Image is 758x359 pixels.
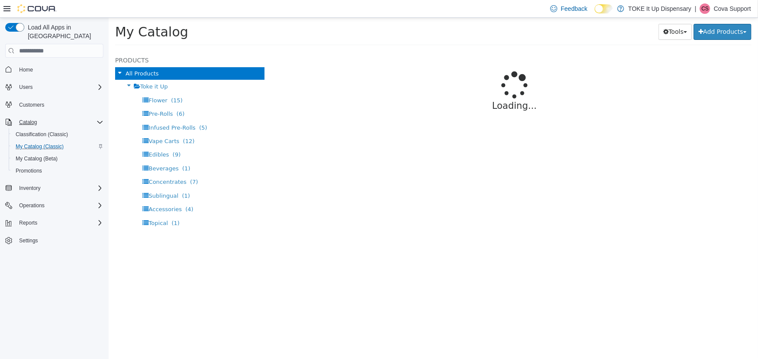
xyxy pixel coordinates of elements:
button: Home [2,63,107,75]
span: Flower [40,79,59,86]
span: My Catalog (Beta) [12,153,103,164]
span: CS [702,3,709,14]
a: Promotions [12,166,46,176]
nav: Complex example [5,59,103,269]
span: Edibles [40,134,60,140]
span: Sublingual [40,175,70,181]
button: Catalog [2,116,107,128]
span: (9) [64,134,72,140]
span: Inventory [16,183,103,193]
input: Dark Mode [595,4,613,13]
span: Promotions [12,166,103,176]
span: My Catalog [7,7,79,22]
span: Feedback [561,4,587,13]
span: Reports [19,219,37,226]
span: (4) [77,188,85,195]
p: Loading... [195,82,617,95]
span: Users [16,82,103,92]
span: My Catalog (Classic) [12,141,103,152]
button: Operations [16,200,48,211]
span: (7) [82,161,89,167]
span: Dark Mode [595,13,595,14]
button: Users [2,81,107,93]
span: (15) [63,79,74,86]
span: (1) [73,175,81,181]
span: My Catalog (Classic) [16,143,64,150]
span: Settings [19,237,38,244]
span: Settings [16,235,103,246]
span: Beverages [40,147,70,154]
span: Infused Pre-Rolls [40,107,87,113]
p: Cova Support [714,3,751,14]
span: Customers [16,99,103,110]
img: Cova [17,4,56,13]
span: (12) [74,120,86,127]
p: TOKE It Up Dispensary [629,3,692,14]
button: My Catalog (Beta) [9,153,107,165]
a: Settings [16,235,41,246]
button: Operations [2,199,107,212]
span: (5) [91,107,99,113]
span: Accessories [40,188,73,195]
button: Promotions [9,165,107,177]
span: Reports [16,218,103,228]
span: (1) [74,147,82,154]
span: All Products [17,52,50,59]
span: Vape Carts [40,120,71,127]
span: Load All Apps in [GEOGRAPHIC_DATA] [24,23,103,40]
a: My Catalog (Classic) [12,141,67,152]
span: My Catalog (Beta) [16,155,58,162]
h5: Products [7,37,156,48]
span: Operations [16,200,103,211]
a: Home [16,65,36,75]
button: Classification (Classic) [9,128,107,140]
button: Inventory [16,183,44,193]
p: | [695,3,697,14]
span: Toke it Up [32,65,60,72]
span: Classification (Classic) [16,131,68,138]
span: (1) [63,202,71,209]
span: Catalog [16,117,103,127]
span: Home [19,66,33,73]
button: Reports [2,217,107,229]
span: Concentrates [40,161,78,167]
span: Operations [19,202,45,209]
button: Inventory [2,182,107,194]
span: (6) [68,93,76,99]
button: Catalog [16,117,40,127]
div: Cova Support [700,3,710,14]
button: Settings [2,234,107,247]
span: Inventory [19,185,40,192]
span: Home [16,64,103,75]
span: Topical [40,202,59,209]
span: Users [19,84,33,91]
button: Tools [550,6,583,22]
span: Pre-Rolls [40,93,64,99]
button: Users [16,82,36,92]
button: Customers [2,98,107,111]
a: Classification (Classic) [12,129,72,140]
span: Customers [19,101,44,108]
span: Classification (Classic) [12,129,103,140]
button: Reports [16,218,41,228]
span: Catalog [19,119,37,126]
button: Add Products [585,6,643,22]
a: Customers [16,100,48,110]
button: My Catalog (Classic) [9,140,107,153]
span: Promotions [16,167,42,174]
a: My Catalog (Beta) [12,153,61,164]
